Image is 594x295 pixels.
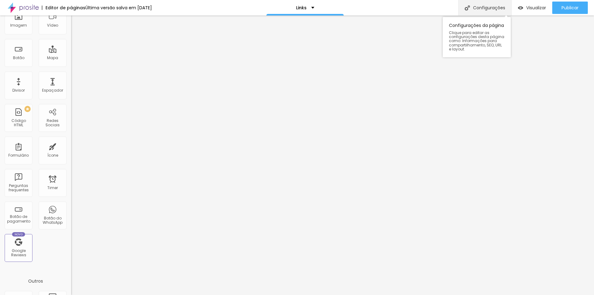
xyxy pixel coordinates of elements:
[40,119,65,128] div: Redes Sociais
[42,6,85,10] div: Editor de páginas
[465,5,470,11] img: Icone
[6,184,31,193] div: Perguntas frequentes
[512,2,552,14] button: Visualizar
[47,23,58,28] div: Vídeo
[6,215,31,223] div: Botão de pagamento
[42,88,63,93] div: Espaçador
[12,88,25,93] div: Divisor
[85,6,152,10] div: Última versão salva em [DATE]
[518,5,523,11] img: view-1.svg
[562,5,579,10] span: Publicar
[10,23,27,28] div: Imagem
[40,216,65,225] div: Botão do WhatsApp
[526,5,546,10] span: Visualizar
[449,31,505,51] span: Clique para editar as configurações desta página como: Informações para compartilhamento, SEO, UR...
[443,17,511,57] div: Configurações da página
[47,186,58,190] div: Timer
[6,119,31,128] div: Código HTML
[12,232,25,236] div: Novo
[8,153,29,158] div: Formulário
[296,6,307,10] p: Links
[47,56,58,60] div: Mapa
[47,153,58,158] div: Ícone
[552,2,588,14] button: Publicar
[6,249,31,258] div: Google Reviews
[13,56,24,60] div: Botão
